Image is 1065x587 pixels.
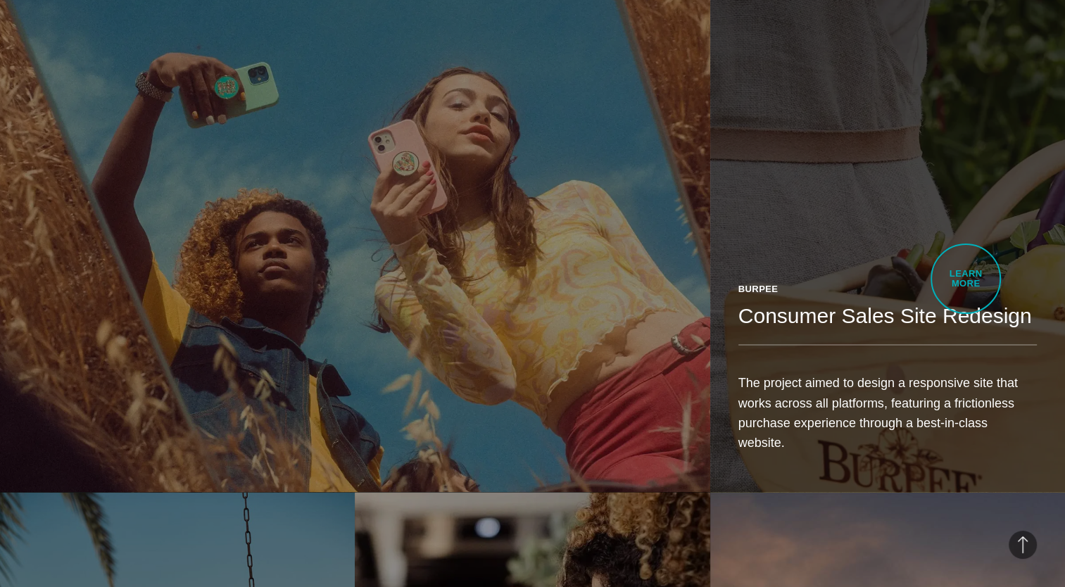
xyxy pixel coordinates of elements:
div: Burpee [738,282,1037,296]
button: Back to Top [1009,531,1037,559]
p: The project aimed to design a responsive site that works across all platforms, featuring a fricti... [738,373,1037,453]
h2: Consumer Sales Site Redesign [738,302,1037,330]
